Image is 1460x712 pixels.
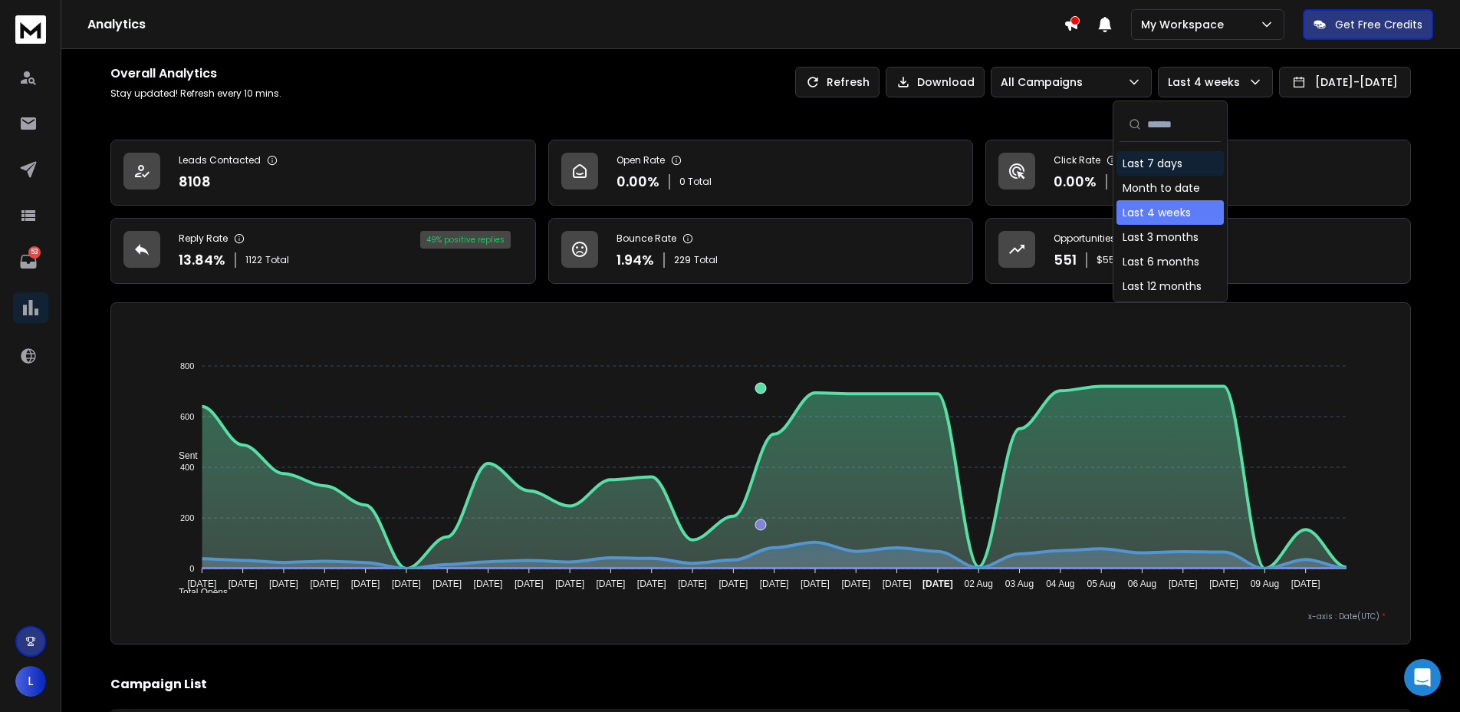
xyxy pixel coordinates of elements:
tspan: [DATE] [760,578,789,589]
p: All Campaigns [1001,74,1089,90]
tspan: [DATE] [187,578,216,589]
h1: Analytics [87,15,1064,34]
tspan: 0 [189,564,194,573]
tspan: [DATE] [269,578,298,589]
p: 551 [1054,249,1077,271]
p: 1.94 % [617,249,654,271]
div: Month to date [1123,180,1200,196]
p: $ 55100 [1097,254,1130,266]
tspan: 800 [180,361,194,371]
a: Click Rate0.00%0 Total [985,140,1411,206]
a: 53 [13,246,44,277]
tspan: 06 Aug [1128,578,1156,589]
h1: Overall Analytics [110,64,281,83]
tspan: [DATE] [310,578,339,589]
tspan: [DATE] [922,578,953,589]
a: Opportunities551$55100 [985,218,1411,284]
span: Total [694,254,718,266]
span: Total [265,254,289,266]
p: 0.00 % [617,171,659,193]
button: L [15,666,46,697]
button: [DATE]-[DATE] [1279,67,1411,97]
h2: Campaign List [110,675,1411,694]
p: Reply Rate [179,232,228,245]
p: 53 [28,246,41,259]
tspan: [DATE] [801,578,830,589]
a: Leads Contacted8108 [110,140,536,206]
a: Reply Rate13.84%1122Total49% positive replies [110,218,536,284]
p: Refresh [827,74,870,90]
tspan: [DATE] [351,578,380,589]
p: 8108 [179,171,211,193]
tspan: [DATE] [515,578,544,589]
tspan: [DATE] [678,578,707,589]
tspan: [DATE] [474,578,503,589]
p: Click Rate [1054,154,1100,166]
p: Get Free Credits [1335,17,1422,32]
div: Last 4 weeks [1123,205,1191,220]
tspan: 04 Aug [1046,578,1074,589]
button: Download [886,67,985,97]
tspan: 400 [180,463,194,472]
tspan: [DATE] [229,578,258,589]
button: Get Free Credits [1303,9,1433,40]
tspan: [DATE] [432,578,462,589]
p: 0 Total [679,176,712,188]
p: 0.00 % [1054,171,1097,193]
p: Last 4 weeks [1168,74,1246,90]
p: 13.84 % [179,249,225,271]
tspan: [DATE] [555,578,584,589]
div: Open Intercom Messenger [1404,659,1441,696]
tspan: [DATE] [1291,578,1320,589]
tspan: 200 [180,513,194,522]
tspan: 05 Aug [1087,578,1116,589]
span: Total Opens [167,587,228,598]
tspan: 09 Aug [1251,578,1279,589]
p: x-axis : Date(UTC) [136,611,1386,622]
tspan: [DATE] [392,578,421,589]
p: Download [917,74,975,90]
button: Refresh [795,67,880,97]
tspan: [DATE] [1209,578,1238,589]
p: Bounce Rate [617,232,676,245]
p: Opportunities [1054,232,1116,245]
div: Last 7 days [1123,156,1182,171]
tspan: 600 [180,412,194,421]
img: logo [15,15,46,44]
span: 1122 [245,254,262,266]
a: Bounce Rate1.94%229Total [548,218,974,284]
tspan: [DATE] [1169,578,1198,589]
div: Last 3 months [1123,229,1199,245]
div: Last 12 months [1123,279,1202,294]
tspan: [DATE] [596,578,625,589]
tspan: 02 Aug [965,578,993,589]
tspan: [DATE] [883,578,912,589]
span: Sent [167,450,198,461]
p: Open Rate [617,154,665,166]
tspan: [DATE] [718,578,748,589]
span: 229 [674,254,691,266]
div: 49 % positive replies [420,231,511,249]
tspan: [DATE] [841,578,870,589]
p: Stay updated! Refresh every 10 mins. [110,87,281,100]
tspan: [DATE] [637,578,666,589]
div: Last 6 months [1123,254,1199,269]
a: Open Rate0.00%0 Total [548,140,974,206]
tspan: 03 Aug [1005,578,1034,589]
p: Leads Contacted [179,154,261,166]
p: My Workspace [1141,17,1230,32]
